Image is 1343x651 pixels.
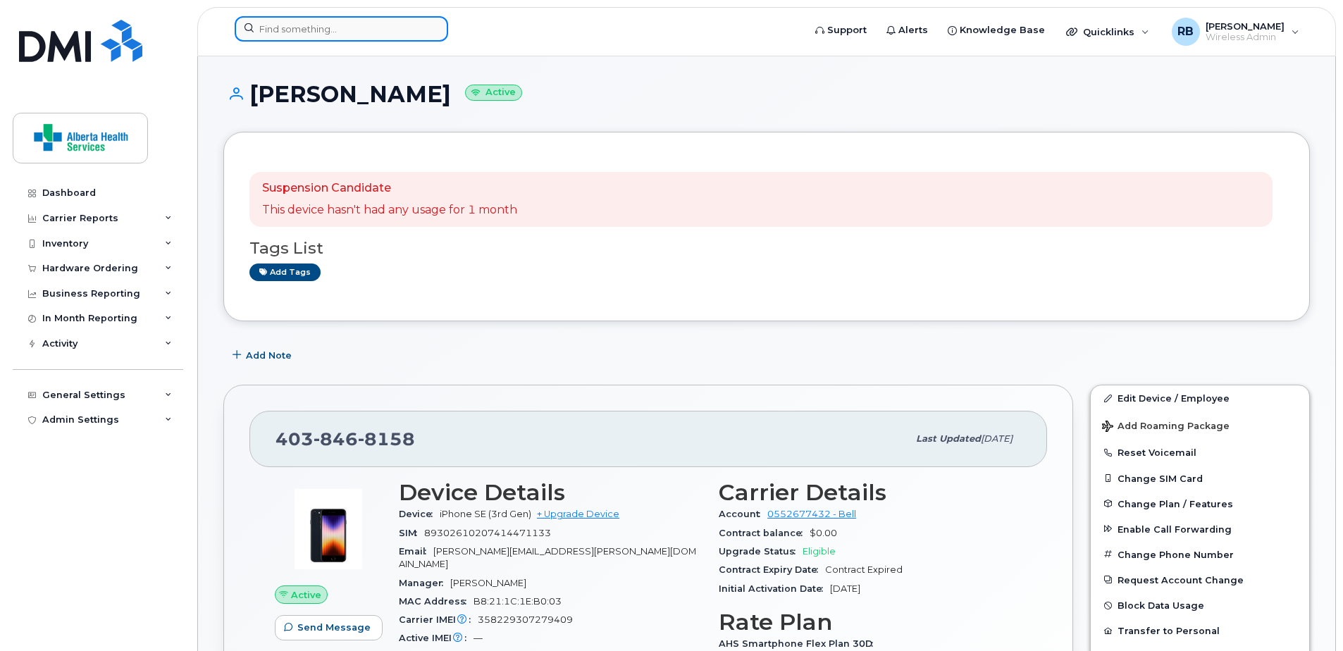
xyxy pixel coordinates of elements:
span: Email [399,546,433,557]
small: Active [465,85,522,101]
h3: Device Details [399,480,702,505]
span: 358229307279409 [478,614,573,625]
p: Suspension Candidate [262,180,517,197]
span: 403 [276,428,415,449]
span: AHS Smartphone Flex Plan 30D [719,638,880,649]
h3: Tags List [249,240,1284,257]
span: [PERSON_NAME][EMAIL_ADDRESS][PERSON_NAME][DOMAIN_NAME] [399,546,696,569]
span: Contract Expiry Date [719,564,825,575]
span: Enable Call Forwarding [1118,523,1232,534]
a: 0552677432 - Bell [767,509,856,519]
button: Add Note [223,342,304,368]
span: 8158 [358,428,415,449]
span: Send Message [297,621,371,634]
span: Eligible [803,546,836,557]
span: Upgrade Status [719,546,803,557]
button: Transfer to Personal [1091,618,1309,643]
button: Change SIM Card [1091,466,1309,491]
button: Change Plan / Features [1091,491,1309,516]
span: Initial Activation Date [719,583,830,594]
h3: Carrier Details [719,480,1022,505]
span: B8:21:1C:1E:B0:03 [474,596,562,607]
span: Contract balance [719,528,810,538]
a: Add tags [249,263,321,281]
span: Active IMEI [399,633,474,643]
span: 846 [314,428,358,449]
h3: Rate Plan [719,609,1022,635]
span: [PERSON_NAME] [450,578,526,588]
span: Contract Expired [825,564,903,575]
span: Last updated [916,433,981,444]
a: + Upgrade Device [537,509,619,519]
span: Change Plan / Features [1118,498,1233,509]
p: This device hasn't had any usage for 1 month [262,202,517,218]
span: Account [719,509,767,519]
button: Request Account Change [1091,567,1309,593]
button: Enable Call Forwarding [1091,516,1309,542]
a: Edit Device / Employee [1091,385,1309,411]
span: — [474,633,483,643]
span: Carrier IMEI [399,614,478,625]
span: $0.00 [810,528,837,538]
img: image20231002-3703462-1angbar.jpeg [286,487,371,571]
h1: [PERSON_NAME] [223,82,1310,106]
span: iPhone SE (3rd Gen) [440,509,531,519]
span: [DATE] [981,433,1013,444]
span: Active [291,588,321,602]
span: SIM [399,528,424,538]
button: Send Message [275,615,383,640]
button: Change Phone Number [1091,542,1309,567]
span: Add Note [246,349,292,362]
span: [DATE] [830,583,860,594]
span: Add Roaming Package [1102,421,1230,434]
span: MAC Address [399,596,474,607]
span: Manager [399,578,450,588]
button: Block Data Usage [1091,593,1309,618]
button: Add Roaming Package [1091,411,1309,440]
button: Reset Voicemail [1091,440,1309,465]
span: Device [399,509,440,519]
span: 89302610207414471133 [424,528,551,538]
